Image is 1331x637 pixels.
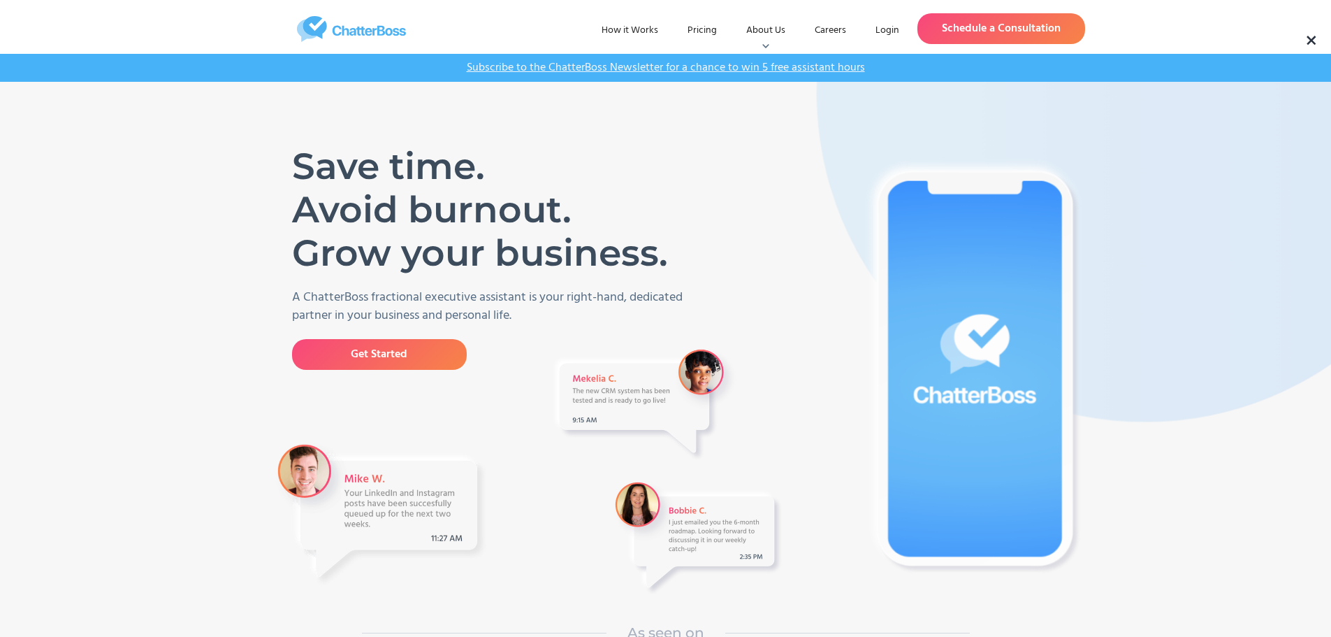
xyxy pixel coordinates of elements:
[247,16,456,42] a: home
[917,13,1085,44] a: Schedule a Consultation
[275,441,488,587] img: A message from VA Mike
[460,61,872,75] a: Subscribe to the ChatterBoss Newsletter for a chance to win 5 free assistant hours
[548,344,741,464] img: A Message from VA Mekelia
[610,477,785,598] img: A Message from a VA Bobbie
[590,18,669,43] a: How it Works
[864,18,910,43] a: Login
[292,145,680,275] h1: Save time. Avoid burnout. Grow your business.
[676,18,728,43] a: Pricing
[803,18,857,43] a: Careers
[735,18,797,43] div: About Us
[746,24,785,38] div: About Us
[292,339,467,370] a: Get Started
[292,289,701,325] p: A ChatterBoss fractional executive assistant is your right-hand, dedicated partner in your busine...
